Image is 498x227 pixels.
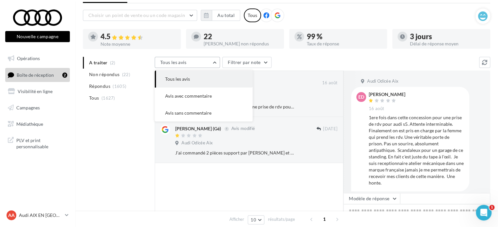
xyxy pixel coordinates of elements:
button: Avis sans commentaire [155,105,253,122]
a: AA Audi AIX EN [GEOGRAPHIC_DATA] [5,209,70,221]
div: [PERSON_NAME] [369,92,405,97]
span: 1 [489,205,494,210]
span: 16 août [322,80,337,86]
div: 4.5 [101,33,176,41]
span: 1 [319,214,330,224]
button: Au total [212,10,240,21]
span: 16 août [369,106,384,112]
span: Campagnes [16,105,40,110]
span: (1605) [113,84,126,89]
span: Tous [89,95,99,101]
span: Choisir un point de vente ou un code magasin [88,12,185,18]
button: Nouvelle campagne [5,31,70,42]
span: 10 [251,217,256,222]
span: ED [358,94,364,100]
a: PLV et print personnalisable [4,133,71,153]
span: Avis modifié [231,126,255,131]
a: Opérations [4,52,71,65]
span: Audi Odicée Aix [181,140,213,146]
button: Avis avec commentaire [155,88,253,105]
span: AA [8,212,15,219]
div: Tous [244,8,261,22]
button: Modèle de réponse [343,193,400,204]
div: 1ere fois dans cette concession pour une prise de rdv pour audi s5. Attente interminable. Finalem... [369,114,464,186]
span: Tous les avis [165,76,190,82]
button: Au total [201,10,240,21]
span: Audi Odicée Aix [367,78,398,84]
div: Taux de réponse [307,41,382,46]
a: Boîte de réception2 [4,68,71,82]
span: Avis sans commentaire [165,110,211,116]
span: Médiathèque [16,121,43,126]
span: Afficher [229,216,244,222]
div: 3 jours [410,33,485,40]
a: Visibilité en ligne [4,85,71,98]
div: [PERSON_NAME] non répondus [204,41,279,46]
a: Médiathèque [4,117,71,131]
span: Non répondus [89,71,119,78]
span: résultats/page [268,216,295,222]
span: (1627) [101,95,115,101]
a: Campagnes [4,101,71,115]
span: Visibilité en ligne [18,89,53,94]
span: Avis avec commentaire [165,93,212,99]
div: [PERSON_NAME] (Gé) [175,125,221,132]
button: Choisir un point de vente ou un code magasin [83,10,197,21]
div: 99 % [307,33,382,40]
div: Note moyenne [101,42,176,46]
button: 10 [248,215,264,224]
span: Boîte de réception [17,72,54,77]
div: J'ai commandé 2 pièces support par [PERSON_NAME] et son cache ,la première était en stock mais la... [175,150,295,156]
span: Répondus [89,83,110,89]
button: Tous les avis [155,57,220,68]
span: PLV et print personnalisable [16,136,67,150]
span: [DATE] [323,126,337,132]
button: Tous les avis [155,71,253,88]
span: Opérations [17,56,40,61]
iframe: Intercom live chat [476,205,491,220]
button: Filtrer par note [222,57,272,68]
div: 22 [204,33,279,40]
div: 2 [62,73,67,78]
div: Délai de réponse moyen [410,41,485,46]
p: Audi AIX EN [GEOGRAPHIC_DATA] [19,212,62,219]
span: Tous les avis [160,59,187,65]
span: (22) [122,72,130,77]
